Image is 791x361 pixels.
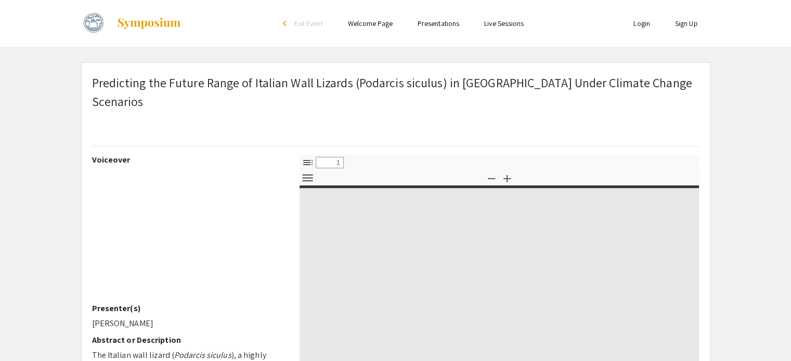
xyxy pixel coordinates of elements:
span: Exit Event [294,19,323,28]
p: Predicting the Future Range of Italian Wall Lizards (Podarcis siculus) in [GEOGRAPHIC_DATA] Under... [92,73,699,111]
a: Live Sessions [484,19,524,28]
iframe: Chat [8,314,44,353]
button: Tools [299,170,317,185]
a: Login [633,19,650,28]
h2: Abstract or Description [92,335,284,345]
iframe: YouTube video player [92,169,284,303]
img: Fall 2024 Undergraduate Research Showcase [81,10,106,36]
em: Podarcis siculus [174,350,231,360]
p: [PERSON_NAME] [92,317,284,330]
h2: Presenter(s) [92,303,284,313]
div: arrow_back_ios [283,20,289,26]
span: The Italian wall lizard ( [92,350,175,360]
h2: Voiceover [92,155,284,165]
a: Fall 2024 Undergraduate Research Showcase [81,10,181,36]
a: Sign Up [675,19,698,28]
a: Welcome Page [348,19,393,28]
button: Zoom In [498,170,516,185]
input: Page [316,157,344,168]
button: Zoom Out [483,170,500,185]
button: Toggle Sidebar [299,155,317,170]
img: Symposium by ForagerOne [116,17,181,30]
a: Presentations [418,19,459,28]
